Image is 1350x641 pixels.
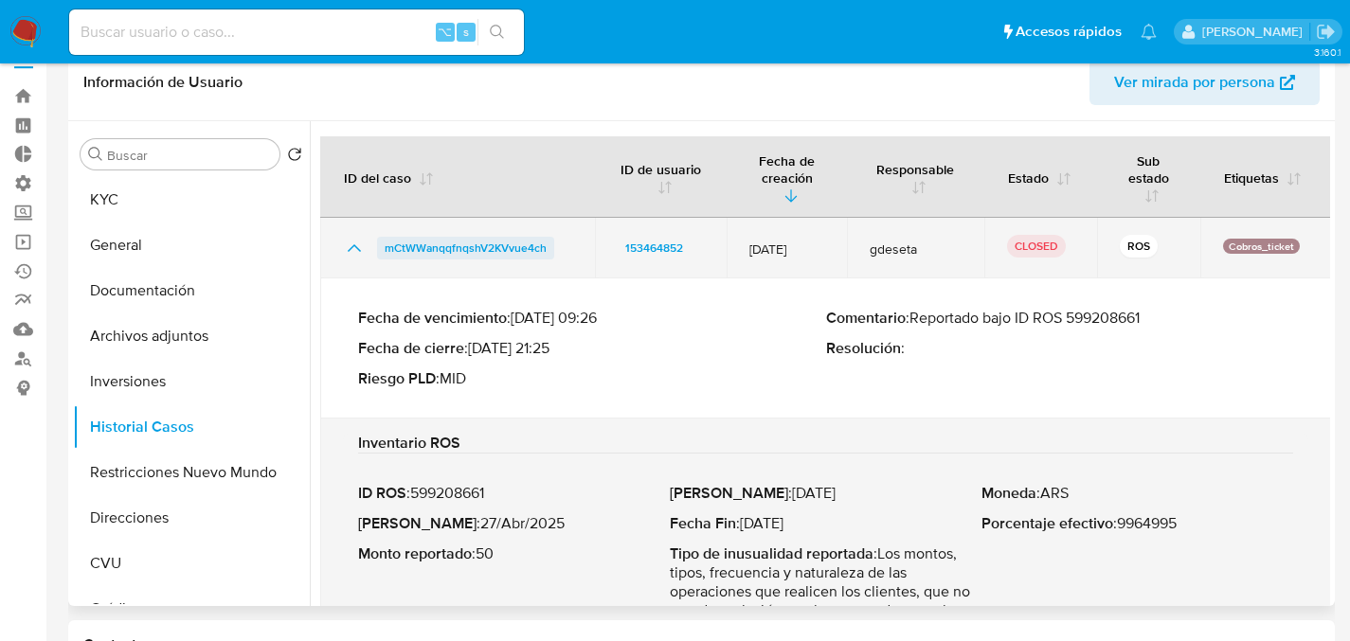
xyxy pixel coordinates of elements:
p: facundo.marin@mercadolibre.com [1202,23,1309,41]
button: Buscar [88,147,103,162]
button: Archivos adjuntos [73,313,310,359]
button: Créditos [73,586,310,632]
button: General [73,223,310,268]
button: CVU [73,541,310,586]
button: Inversiones [73,359,310,404]
a: Notificaciones [1141,24,1157,40]
button: Ver mirada por persona [1089,60,1320,105]
input: Buscar usuario o caso... [69,20,524,45]
button: Documentación [73,268,310,313]
button: Direcciones [73,495,310,541]
button: Restricciones Nuevo Mundo [73,450,310,495]
button: Historial Casos [73,404,310,450]
span: Accesos rápidos [1016,22,1122,42]
button: Volver al orden por defecto [287,147,302,168]
button: search-icon [477,19,516,45]
span: ⌥ [438,23,452,41]
button: KYC [73,177,310,223]
input: Buscar [107,147,272,164]
span: 3.160.1 [1314,45,1341,60]
h1: Información de Usuario [83,73,243,92]
span: s [463,23,469,41]
span: Ver mirada por persona [1114,60,1275,105]
a: Salir [1316,22,1336,42]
